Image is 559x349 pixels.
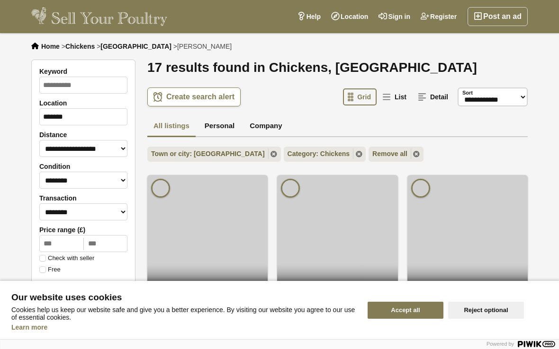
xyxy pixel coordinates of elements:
h1: 17 results found in Chickens, [GEOGRAPHIC_DATA] [147,60,528,76]
label: Free [39,266,61,273]
a: Category: Chickens [284,147,366,162]
img: French Copper Black Marans - Point of Lay - Dark egg layer [407,175,528,295]
label: Check with seller [39,255,94,262]
span: Powered by [487,341,514,347]
label: Sort [462,89,473,97]
a: Post an ad [468,7,528,26]
span: Detail [430,93,448,101]
a: Company [243,116,288,138]
li: > [97,43,171,50]
a: Help [292,7,326,26]
span: Grid [357,93,371,101]
a: Home [41,43,60,50]
img: Point of Lays - 16 to 20 weeks old - Lancashire [147,175,268,295]
a: Personal [198,116,241,138]
a: Learn more [11,323,47,331]
label: Distance [39,131,127,139]
img: Pilling Poultry [411,179,430,198]
a: Grid [343,88,377,105]
label: Transaction [39,194,127,202]
a: Detail [413,88,454,105]
a: All listings [147,116,196,138]
label: Location [39,99,127,107]
a: Remove all [369,147,424,162]
img: Sell Your Poultry [31,7,167,26]
span: [PERSON_NAME] [177,43,232,50]
img: Pilling Poultry [151,179,170,198]
a: Sign in [373,7,415,26]
a: Register [415,7,462,26]
span: Create search alert [166,92,234,102]
button: Accept all [368,302,443,319]
span: List [395,93,406,101]
a: Chickens [65,43,95,50]
a: £30.00 4 [147,264,268,295]
a: Town or city: [GEOGRAPHIC_DATA] [147,147,281,162]
li: > [173,43,232,50]
a: Location [326,7,373,26]
img: Pilling Poultry [281,179,300,198]
span: Our website uses cookies [11,293,356,302]
img: Point of Lays - 18 to 20 weeks old - Point of Lays [277,175,397,295]
a: £20.00 4 [277,264,397,295]
label: Price range (£) [39,226,127,234]
a: Create search alert [147,87,241,106]
a: [GEOGRAPHIC_DATA] [100,43,171,50]
li: > [62,43,95,50]
a: List [378,88,412,105]
label: Keyword [39,68,127,75]
button: Reject optional [448,302,524,319]
a: £40.00 4 [407,264,528,295]
label: Condition [39,163,127,170]
p: Cookies help us keep our website safe and give you a better experience. By visiting our website y... [11,306,356,321]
